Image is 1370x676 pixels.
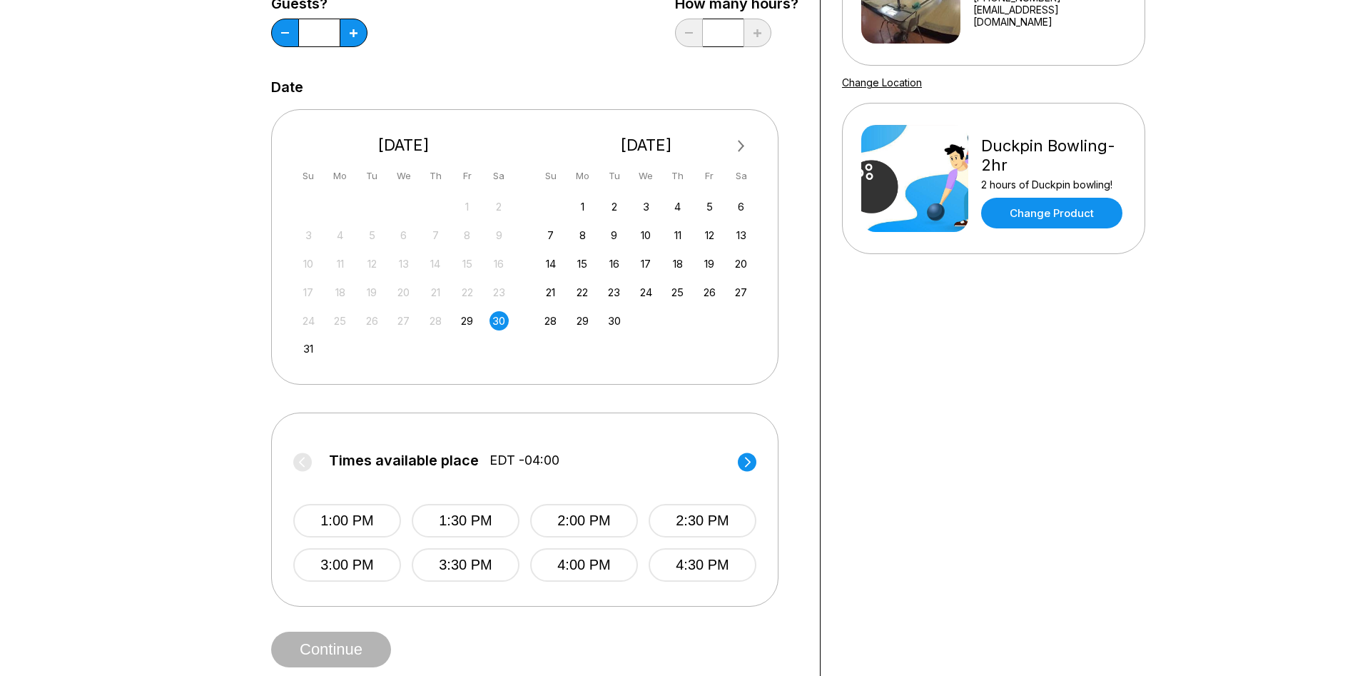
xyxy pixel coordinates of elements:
[299,311,318,331] div: Not available Sunday, August 24th, 2025
[541,166,560,186] div: Su
[362,226,382,245] div: Not available Tuesday, August 5th, 2025
[530,504,638,538] button: 2:00 PM
[489,311,509,331] div: Choose Saturday, August 30th, 2025
[668,254,687,273] div: Choose Thursday, September 18th, 2025
[700,254,719,273] div: Choose Friday, September 19th, 2025
[541,226,560,245] div: Choose Sunday, September 7th, 2025
[412,504,519,538] button: 1:30 PM
[299,254,318,273] div: Not available Sunday, August 10th, 2025
[668,166,687,186] div: Th
[330,283,350,302] div: Not available Monday, August 18th, 2025
[426,254,445,273] div: Not available Thursday, August 14th, 2025
[649,548,756,582] button: 4:30 PM
[330,166,350,186] div: Mo
[541,283,560,302] div: Choose Sunday, September 21st, 2025
[362,254,382,273] div: Not available Tuesday, August 12th, 2025
[426,311,445,331] div: Not available Thursday, August 28th, 2025
[297,196,511,359] div: month 2025-08
[573,254,592,273] div: Choose Monday, September 15th, 2025
[861,125,968,232] img: Duckpin Bowling- 2hr
[973,4,1126,28] a: [EMAIL_ADDRESS][DOMAIN_NAME]
[731,197,751,216] div: Choose Saturday, September 6th, 2025
[636,254,656,273] div: Choose Wednesday, September 17th, 2025
[362,311,382,331] div: Not available Tuesday, August 26th, 2025
[700,226,719,245] div: Choose Friday, September 12th, 2025
[330,226,350,245] div: Not available Monday, August 4th, 2025
[489,197,509,216] div: Not available Saturday, August 2nd, 2025
[299,166,318,186] div: Su
[700,166,719,186] div: Fr
[604,226,624,245] div: Choose Tuesday, September 9th, 2025
[573,166,592,186] div: Mo
[457,283,477,302] div: Not available Friday, August 22nd, 2025
[731,166,751,186] div: Sa
[489,453,559,468] span: EDT -04:00
[293,504,401,538] button: 1:00 PM
[604,311,624,331] div: Choose Tuesday, September 30th, 2025
[731,254,751,273] div: Choose Saturday, September 20th, 2025
[668,197,687,216] div: Choose Thursday, September 4th, 2025
[299,283,318,302] div: Not available Sunday, August 17th, 2025
[489,254,509,273] div: Not available Saturday, August 16th, 2025
[604,283,624,302] div: Choose Tuesday, September 23rd, 2025
[536,136,757,155] div: [DATE]
[394,283,413,302] div: Not available Wednesday, August 20th, 2025
[573,311,592,331] div: Choose Monday, September 29th, 2025
[394,166,413,186] div: We
[271,79,303,95] label: Date
[636,283,656,302] div: Choose Wednesday, September 24th, 2025
[293,548,401,582] button: 3:00 PM
[457,254,477,273] div: Not available Friday, August 15th, 2025
[604,254,624,273] div: Choose Tuesday, September 16th, 2025
[530,548,638,582] button: 4:00 PM
[394,311,413,331] div: Not available Wednesday, August 27th, 2025
[362,283,382,302] div: Not available Tuesday, August 19th, 2025
[457,311,477,331] div: Choose Friday, August 29th, 2025
[636,166,656,186] div: We
[457,166,477,186] div: Fr
[394,226,413,245] div: Not available Wednesday, August 6th, 2025
[649,504,756,538] button: 2:30 PM
[299,226,318,245] div: Not available Sunday, August 3rd, 2025
[700,197,719,216] div: Choose Friday, September 5th, 2025
[457,197,477,216] div: Not available Friday, August 1st, 2025
[541,254,560,273] div: Choose Sunday, September 14th, 2025
[489,283,509,302] div: Not available Saturday, August 23rd, 2025
[457,226,477,245] div: Not available Friday, August 8th, 2025
[604,166,624,186] div: Tu
[426,166,445,186] div: Th
[573,197,592,216] div: Choose Monday, September 1st, 2025
[330,311,350,331] div: Not available Monday, August 25th, 2025
[426,283,445,302] div: Not available Thursday, August 21st, 2025
[700,283,719,302] div: Choose Friday, September 26th, 2025
[541,311,560,331] div: Choose Sunday, September 28th, 2025
[842,76,922,89] a: Change Location
[412,548,519,582] button: 3:30 PM
[362,166,382,186] div: Tu
[573,283,592,302] div: Choose Monday, September 22nd, 2025
[981,136,1126,175] div: Duckpin Bowling- 2hr
[730,135,753,158] button: Next Month
[573,226,592,245] div: Choose Monday, September 8th, 2025
[636,197,656,216] div: Choose Wednesday, September 3rd, 2025
[489,226,509,245] div: Not available Saturday, August 9th, 2025
[668,283,687,302] div: Choose Thursday, September 25th, 2025
[426,226,445,245] div: Not available Thursday, August 7th, 2025
[731,283,751,302] div: Choose Saturday, September 27th, 2025
[604,197,624,216] div: Choose Tuesday, September 2nd, 2025
[330,254,350,273] div: Not available Monday, August 11th, 2025
[394,254,413,273] div: Not available Wednesday, August 13th, 2025
[981,198,1122,228] a: Change Product
[981,178,1126,191] div: 2 hours of Duckpin bowling!
[489,166,509,186] div: Sa
[299,339,318,358] div: Choose Sunday, August 31st, 2025
[668,226,687,245] div: Choose Thursday, September 11th, 2025
[636,226,656,245] div: Choose Wednesday, September 10th, 2025
[329,453,479,468] span: Times available place
[731,226,751,245] div: Choose Saturday, September 13th, 2025
[293,136,514,155] div: [DATE]
[539,196,753,331] div: month 2025-09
